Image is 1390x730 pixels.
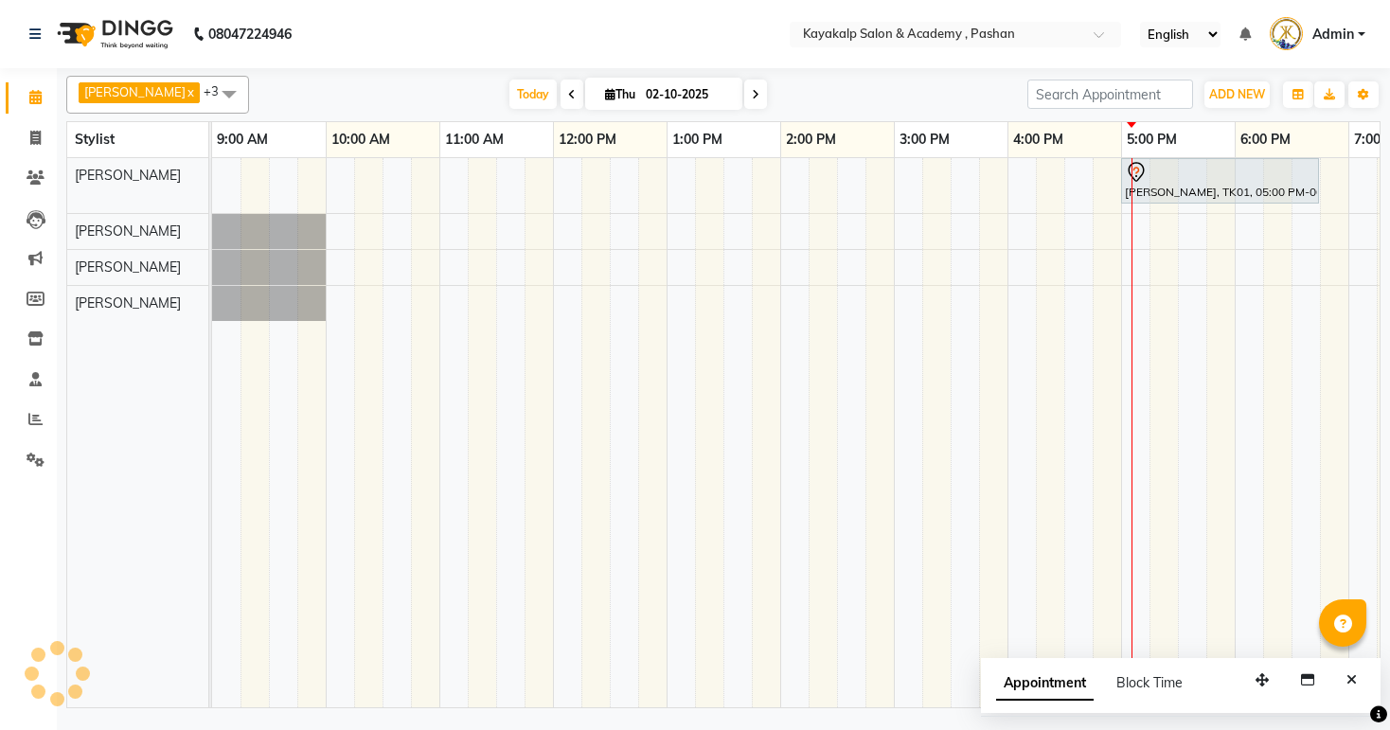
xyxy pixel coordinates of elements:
[186,84,194,99] a: x
[1270,17,1303,50] img: Admin
[1236,126,1295,153] a: 6:00 PM
[600,87,640,101] span: Thu
[781,126,841,153] a: 2:00 PM
[75,223,181,240] span: [PERSON_NAME]
[668,126,727,153] a: 1:00 PM
[895,126,954,153] a: 3:00 PM
[1312,25,1354,45] span: Admin
[1116,674,1183,691] span: Block Time
[554,126,621,153] a: 12:00 PM
[1209,87,1265,101] span: ADD NEW
[327,126,395,153] a: 10:00 AM
[204,83,233,98] span: +3
[75,167,181,184] span: [PERSON_NAME]
[48,8,178,61] img: logo
[1310,654,1371,711] iframe: chat widget
[1204,81,1270,108] button: ADD NEW
[75,294,181,312] span: [PERSON_NAME]
[509,80,557,109] span: Today
[440,126,508,153] a: 11:00 AM
[208,8,292,61] b: 08047224946
[1008,126,1068,153] a: 4:00 PM
[1027,80,1193,109] input: Search Appointment
[1122,126,1182,153] a: 5:00 PM
[640,80,735,109] input: 2025-10-02
[1123,161,1317,201] div: [PERSON_NAME], TK01, 05:00 PM-06:45 PM, Argan Waxing - Full Arms
[75,258,181,276] span: [PERSON_NAME]
[996,667,1094,701] span: Appointment
[84,84,186,99] span: [PERSON_NAME]
[212,126,273,153] a: 9:00 AM
[75,131,115,148] span: Stylist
